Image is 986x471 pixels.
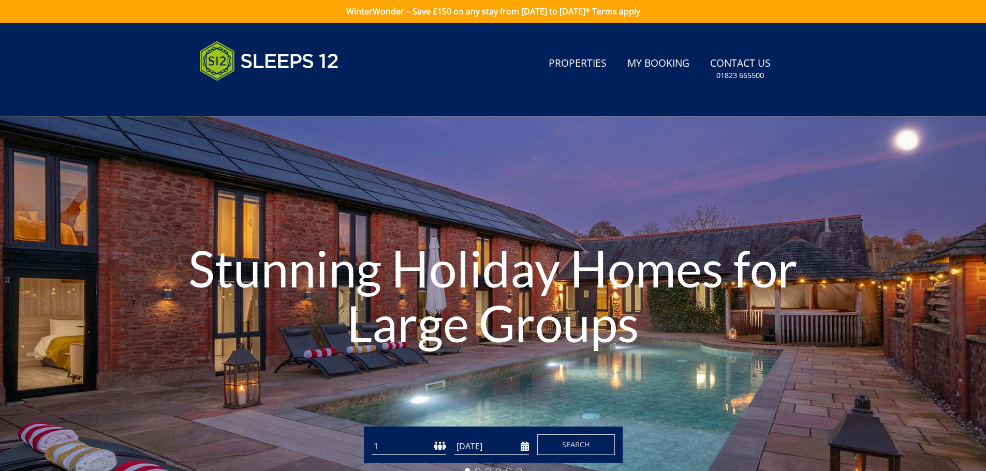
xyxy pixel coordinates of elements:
a: My Booking [623,52,694,75]
h1: Stunning Holiday Homes for Large Groups [148,220,838,371]
a: Contact Us01823 665500 [706,52,775,86]
span: Search [562,439,590,449]
button: Search [537,434,615,455]
a: Properties [544,52,611,75]
img: Sleeps 12 [199,35,339,87]
small: 01823 665500 [716,70,764,81]
input: Arrival Date [454,438,529,455]
iframe: Customer reviews powered by Trustpilot [194,93,303,102]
